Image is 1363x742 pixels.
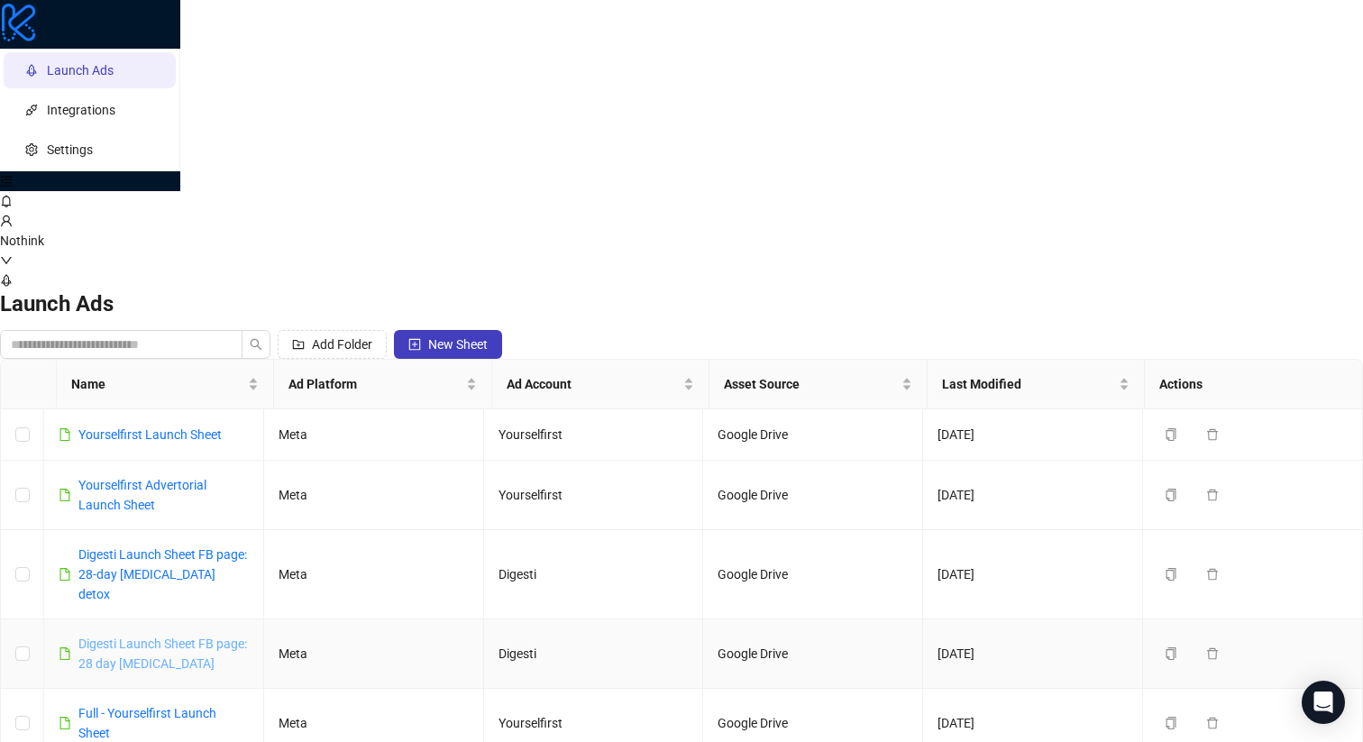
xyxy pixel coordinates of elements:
[59,647,71,660] span: file
[47,63,114,78] a: Launch Ads
[312,337,372,352] span: Add Folder
[492,360,710,409] th: Ad Account
[923,530,1143,619] td: [DATE]
[264,461,484,530] td: Meta
[1145,360,1363,409] th: Actions
[394,330,502,359] button: New Sheet
[59,568,71,581] span: file
[1206,717,1219,729] span: delete
[709,360,928,409] th: Asset Source
[484,409,704,461] td: Yourselfirst
[59,717,71,729] span: file
[1206,647,1219,660] span: delete
[250,338,262,351] span: search
[923,461,1143,530] td: [DATE]
[274,360,492,409] th: Ad Platform
[703,530,923,619] td: Google Drive
[428,337,488,352] span: New Sheet
[288,374,462,394] span: Ad Platform
[1165,489,1177,501] span: copy
[1165,568,1177,581] span: copy
[264,619,484,689] td: Meta
[78,706,216,740] a: Full - Yourselfirst Launch Sheet
[484,530,704,619] td: Digesti
[507,374,681,394] span: Ad Account
[59,489,71,501] span: file
[1206,568,1219,581] span: delete
[484,619,704,689] td: Digesti
[1302,681,1345,724] div: Open Intercom Messenger
[928,360,1146,409] th: Last Modified
[71,374,245,394] span: Name
[408,338,421,351] span: plus-square
[47,142,93,157] a: Settings
[1206,428,1219,441] span: delete
[724,374,898,394] span: Asset Source
[292,338,305,351] span: folder-add
[59,428,71,441] span: file
[47,103,115,117] a: Integrations
[264,530,484,619] td: Meta
[78,427,222,442] a: Yourselfirst Launch Sheet
[703,619,923,689] td: Google Drive
[264,409,484,461] td: Meta
[484,461,704,530] td: Yourselfirst
[923,619,1143,689] td: [DATE]
[703,461,923,530] td: Google Drive
[923,409,1143,461] td: [DATE]
[1165,717,1177,729] span: copy
[78,547,247,601] a: Digesti Launch Sheet FB page: 28-day [MEDICAL_DATA] detox
[78,637,247,671] a: Digesti Launch Sheet FB page: 28 day [MEDICAL_DATA]
[57,360,275,409] th: Name
[942,374,1116,394] span: Last Modified
[1165,647,1177,660] span: copy
[78,478,206,512] a: Yourselfirst Advertorial Launch Sheet
[1206,489,1219,501] span: delete
[703,409,923,461] td: Google Drive
[278,330,387,359] button: Add Folder
[1165,428,1177,441] span: copy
